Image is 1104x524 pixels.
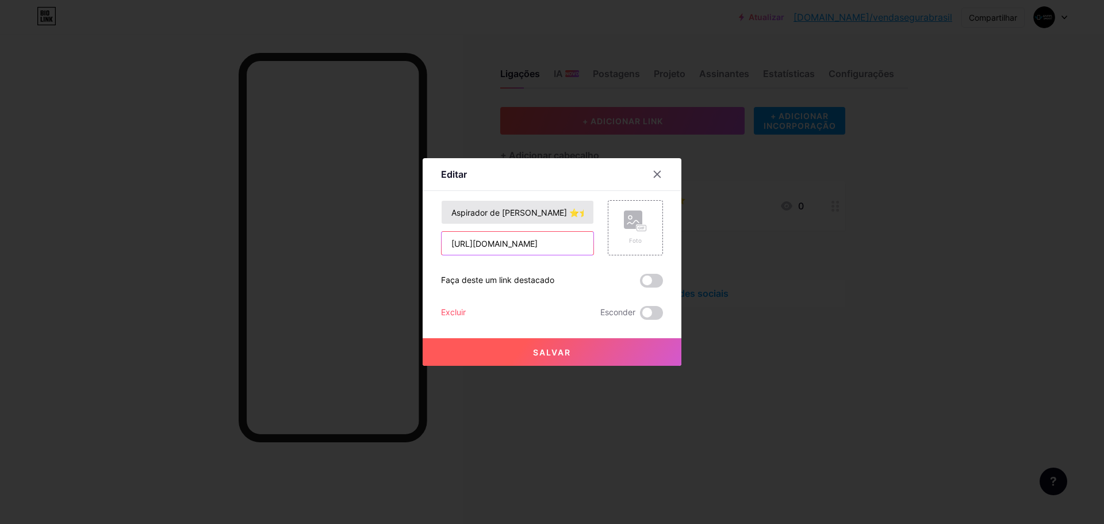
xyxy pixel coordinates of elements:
[441,169,467,180] font: Editar
[442,232,593,255] input: URL
[423,338,681,366] button: Salvar
[441,307,466,317] font: Excluir
[629,237,642,244] font: Foto
[600,307,635,317] font: Esconder
[442,201,593,224] input: Título
[441,275,554,285] font: Faça deste um link destacado
[533,347,571,357] font: Salvar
